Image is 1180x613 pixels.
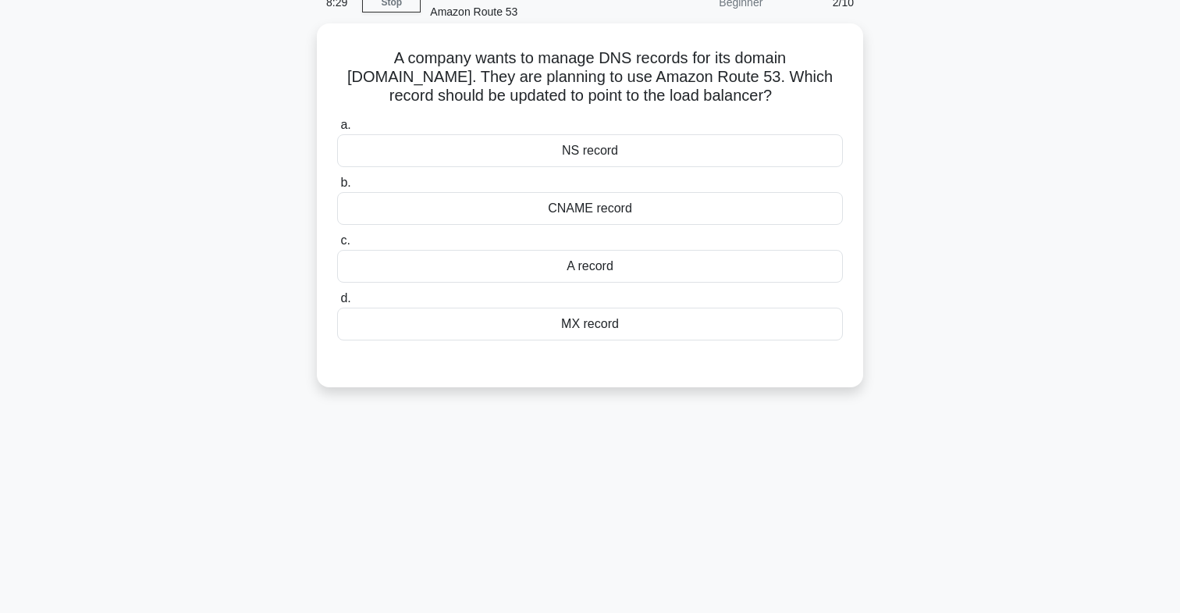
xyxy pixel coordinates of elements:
[340,176,350,189] span: b.
[337,308,843,340] div: MX record
[336,48,844,106] h5: A company wants to manage DNS records for its domain [DOMAIN_NAME]. They are planning to use Amaz...
[340,233,350,247] span: c.
[337,134,843,167] div: NS record
[340,118,350,131] span: a.
[337,192,843,225] div: CNAME record
[337,250,843,283] div: A record
[340,291,350,305] span: d.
